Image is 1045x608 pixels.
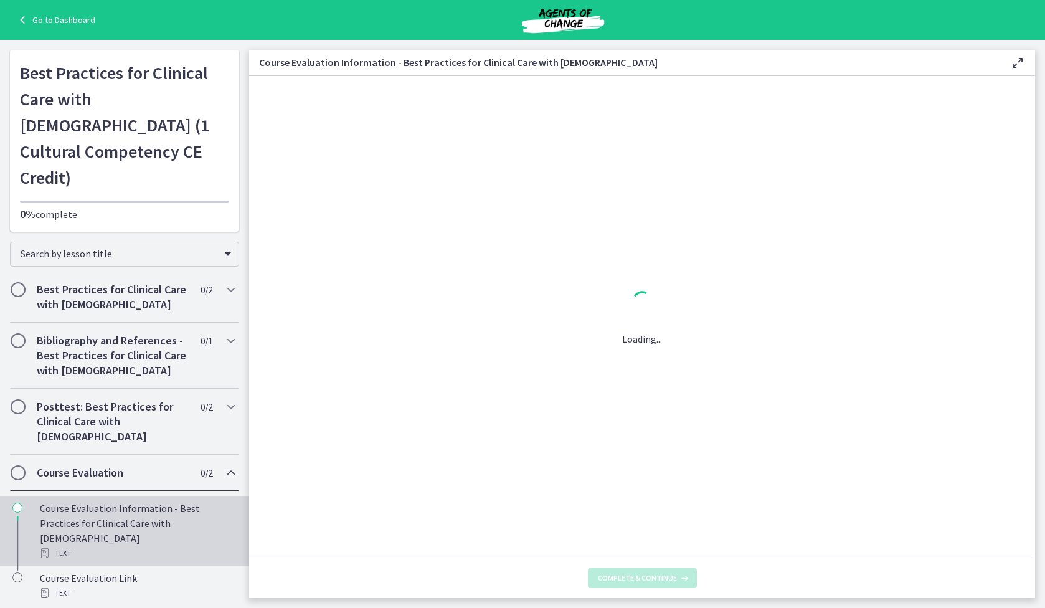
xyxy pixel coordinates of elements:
[20,60,229,191] h1: Best Practices for Clinical Care with [DEMOGRAPHIC_DATA] (1 Cultural Competency CE Credit)
[201,333,212,348] span: 0 / 1
[21,247,219,260] span: Search by lesson title
[588,568,697,588] button: Complete & continue
[259,55,990,70] h3: Course Evaluation Information - Best Practices for Clinical Care with [DEMOGRAPHIC_DATA]
[37,333,189,378] h2: Bibliography and References - Best Practices for Clinical Care with [DEMOGRAPHIC_DATA]
[488,5,638,35] img: Agents of Change Social Work Test Prep
[10,242,239,267] div: Search by lesson title
[201,465,212,480] span: 0 / 2
[40,586,234,601] div: Text
[15,12,95,27] a: Go to Dashboard
[37,399,189,444] h2: Posttest: Best Practices for Clinical Care with [DEMOGRAPHIC_DATA]
[201,282,212,297] span: 0 / 2
[622,331,662,346] p: Loading...
[20,207,229,222] p: complete
[37,465,189,480] h2: Course Evaluation
[40,571,234,601] div: Course Evaluation Link
[201,399,212,414] span: 0 / 2
[40,501,234,561] div: Course Evaluation Information - Best Practices for Clinical Care with [DEMOGRAPHIC_DATA]
[37,282,189,312] h2: Best Practices for Clinical Care with [DEMOGRAPHIC_DATA]
[20,207,35,221] span: 0%
[622,288,662,316] div: 1
[40,546,234,561] div: Text
[598,573,677,583] span: Complete & continue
